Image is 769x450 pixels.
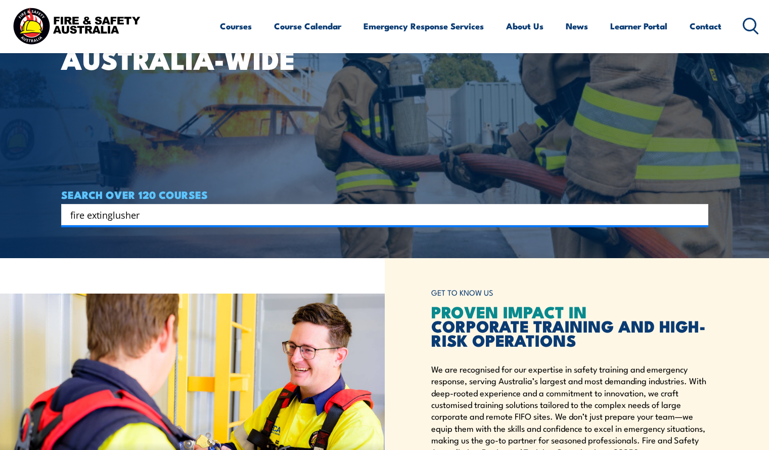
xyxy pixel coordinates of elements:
a: News [566,13,588,39]
input: Search input [70,207,686,222]
span: PROVEN IMPACT IN [431,299,587,324]
h2: CORPORATE TRAINING AND HIGH-RISK OPERATIONS [431,304,708,347]
a: Courses [220,13,252,39]
a: Course Calendar [274,13,341,39]
a: Learner Portal [610,13,667,39]
a: Emergency Response Services [364,13,484,39]
h6: GET TO KNOW US [431,283,708,302]
a: About Us [506,13,544,39]
a: Contact [690,13,721,39]
button: Search magnifier button [691,208,705,222]
form: Search form [72,208,688,222]
h4: SEARCH OVER 120 COURSES [61,189,708,200]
